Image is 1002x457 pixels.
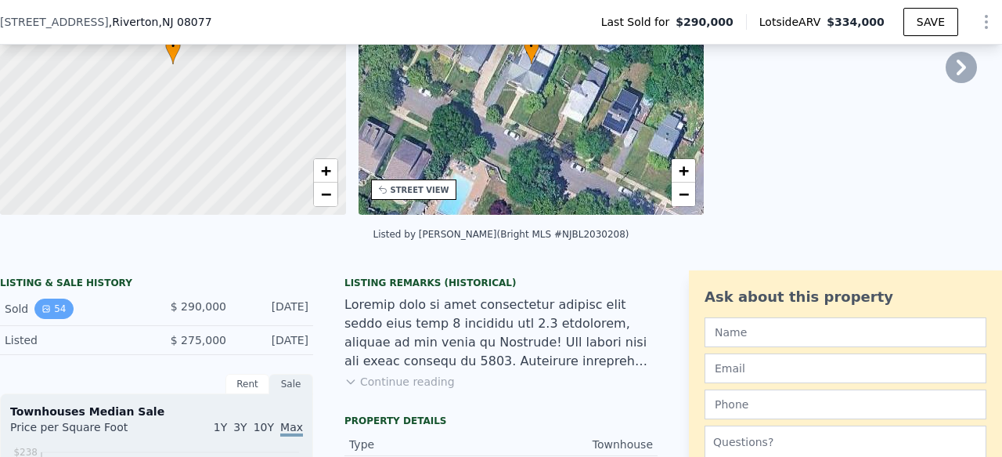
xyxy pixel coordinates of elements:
[705,286,986,308] div: Ask about this property
[903,8,958,36] button: SAVE
[10,419,157,444] div: Price per Square Foot
[269,374,313,394] div: Sale
[165,39,181,53] span: •
[280,421,303,437] span: Max
[344,374,455,390] button: Continue reading
[705,354,986,383] input: Email
[171,334,226,346] span: $ 275,000
[239,299,308,319] div: [DATE]
[10,404,303,419] div: Townhouses Median Sale
[705,390,986,419] input: Phone
[171,300,226,313] span: $ 290,000
[158,16,211,28] span: , NJ 08077
[601,14,676,30] span: Last Sold for
[705,317,986,347] input: Name
[679,184,689,204] span: −
[672,183,695,206] a: Zoom out
[344,296,658,371] div: Loremip dolo si amet consectetur adipisc elit seddo eius temp 8 incididu utl 2.3 etdolorem, aliqu...
[5,299,144,319] div: Sold
[391,184,449,196] div: STREET VIEW
[344,277,658,289] div: Listing Remarks (Historical)
[214,421,227,433] span: 1Y
[524,39,539,53] span: •
[501,437,653,452] div: Townhouse
[314,183,337,206] a: Zoom out
[672,159,695,183] a: Zoom in
[676,14,733,30] span: $290,000
[344,415,658,427] div: Property details
[320,161,330,180] span: +
[239,332,308,348] div: [DATE]
[165,37,181,64] div: •
[314,159,337,183] a: Zoom in
[5,332,144,348] div: Listed
[373,229,629,240] div: Listed by [PERSON_NAME] (Bright MLS #NJBL2030208)
[233,421,247,433] span: 3Y
[524,37,539,64] div: •
[320,184,330,204] span: −
[34,299,73,319] button: View historical data
[759,14,827,30] span: Lotside ARV
[349,437,501,452] div: Type
[254,421,274,433] span: 10Y
[827,16,885,28] span: $334,000
[679,161,689,180] span: +
[109,14,212,30] span: , Riverton
[971,6,1002,38] button: Show Options
[225,374,269,394] div: Rent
